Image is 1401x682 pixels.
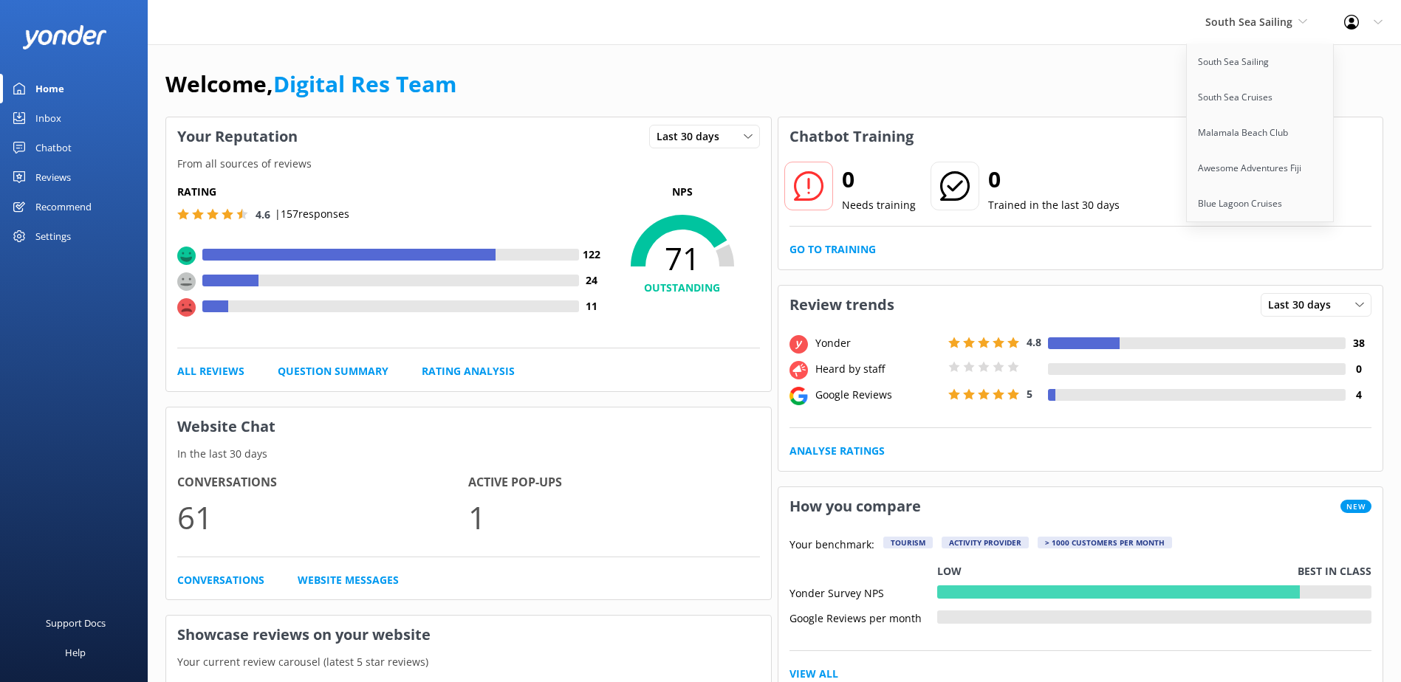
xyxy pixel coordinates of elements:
[1268,297,1340,313] span: Last 30 days
[789,666,838,682] a: View All
[1346,335,1371,351] h4: 38
[1298,563,1371,579] p: Best in class
[35,74,64,103] div: Home
[177,184,605,200] h5: Rating
[35,192,92,221] div: Recommend
[883,537,933,548] div: Tourism
[468,473,759,492] h4: Active Pop-ups
[35,221,71,251] div: Settings
[1027,335,1041,349] span: 4.8
[789,443,885,459] a: Analyse Ratings
[1187,186,1335,221] a: Blue Lagoon Cruises
[579,298,605,314] h4: 11
[988,197,1120,213] p: Trained in the last 30 days
[812,361,945,377] div: Heard by staff
[166,446,771,462] p: In the last 30 days
[1346,361,1371,377] h4: 0
[422,363,515,379] a: Rating Analysis
[166,654,771,670] p: Your current review carousel (latest 5 star reviews)
[22,25,107,49] img: yonder-white-logo.png
[579,247,605,263] h4: 122
[1346,387,1371,403] h4: 4
[778,487,932,526] h3: How you compare
[842,162,916,197] h2: 0
[778,286,905,324] h3: Review trends
[605,184,760,200] p: NPS
[298,572,399,588] a: Website Messages
[1187,80,1335,115] a: South Sea Cruises
[177,473,468,492] h4: Conversations
[1340,500,1371,513] span: New
[605,240,760,277] span: 71
[789,585,937,599] div: Yonder Survey NPS
[789,610,937,624] div: Google Reviews per month
[778,117,925,156] h3: Chatbot Training
[789,537,874,554] p: Your benchmark:
[812,387,945,403] div: Google Reviews
[1187,115,1335,151] a: Malamala Beach Club
[273,69,456,99] a: Digital Res Team
[256,207,270,221] span: 4.6
[35,162,71,192] div: Reviews
[1038,537,1172,548] div: > 1000 customers per month
[65,638,86,667] div: Help
[789,241,876,258] a: Go to Training
[275,206,349,222] p: | 157 responses
[1187,44,1335,80] a: South Sea Sailing
[166,117,309,156] h3: Your Reputation
[166,156,771,172] p: From all sources of reviews
[988,162,1120,197] h2: 0
[166,616,771,654] h3: Showcase reviews on your website
[468,492,759,542] p: 1
[35,103,61,133] div: Inbox
[46,608,106,638] div: Support Docs
[1187,151,1335,186] a: Awesome Adventures Fiji
[278,363,388,379] a: Question Summary
[1027,387,1032,401] span: 5
[812,335,945,351] div: Yonder
[842,197,916,213] p: Needs training
[657,128,728,145] span: Last 30 days
[579,272,605,289] h4: 24
[937,563,962,579] p: Low
[1205,15,1292,29] span: South Sea Sailing
[166,407,771,446] h3: Website Chat
[177,572,264,588] a: Conversations
[35,133,72,162] div: Chatbot
[942,537,1029,548] div: Activity Provider
[177,492,468,542] p: 61
[177,363,244,379] a: All Reviews
[605,280,760,296] h4: OUTSTANDING
[165,66,456,102] h1: Welcome,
